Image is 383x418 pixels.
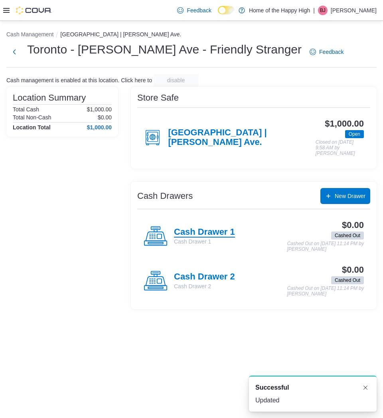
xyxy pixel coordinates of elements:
[318,6,328,15] div: Brock Jekill
[306,44,347,60] a: Feedback
[320,188,370,204] button: New Drawer
[174,227,235,238] h4: Cash Drawer 1
[174,282,235,290] p: Cash Drawer 2
[349,131,360,138] span: Open
[325,119,364,129] h3: $1,000.00
[27,42,302,57] h1: Toronto - [PERSON_NAME] Ave - Friendly Stranger
[345,130,364,138] span: Open
[87,124,112,131] h4: $1,000.00
[287,241,364,252] p: Cashed Out on [DATE] 11:14 PM by [PERSON_NAME]
[6,31,53,38] button: Cash Management
[13,114,51,121] h6: Total Non-Cash
[331,232,364,240] span: Cashed Out
[13,106,39,113] h6: Total Cash
[137,191,193,201] h3: Cash Drawers
[218,6,235,14] input: Dark Mode
[316,140,364,156] p: Closed on [DATE] 9:58 AM by [PERSON_NAME]
[13,93,86,103] h3: Location Summary
[331,6,377,15] p: [PERSON_NAME]
[174,2,214,18] a: Feedback
[361,383,370,392] button: Dismiss toast
[137,93,179,103] h3: Store Safe
[187,6,211,14] span: Feedback
[335,232,360,239] span: Cashed Out
[6,44,22,60] button: Next
[335,192,365,200] span: New Drawer
[6,77,152,83] p: Cash management is enabled at this location. Click here to
[287,286,364,297] p: Cashed Out on [DATE] 11:14 PM by [PERSON_NAME]
[331,276,364,284] span: Cashed Out
[342,265,364,275] h3: $0.00
[6,30,377,40] nav: An example of EuiBreadcrumbs
[319,48,344,56] span: Feedback
[249,6,310,15] p: Home of the Happy High
[335,277,360,284] span: Cashed Out
[255,383,289,392] span: Successful
[168,128,315,148] h4: [GEOGRAPHIC_DATA] | [PERSON_NAME] Ave.
[98,114,112,121] p: $0.00
[174,238,235,246] p: Cash Drawer 1
[167,76,185,84] span: disable
[255,396,370,405] div: Updated
[87,106,112,113] p: $1,000.00
[16,6,52,14] img: Cova
[13,124,51,131] h4: Location Total
[320,6,326,15] span: BJ
[313,6,315,15] p: |
[255,383,370,392] div: Notification
[60,31,181,38] button: [GEOGRAPHIC_DATA] | [PERSON_NAME] Ave.
[342,220,364,230] h3: $0.00
[154,74,198,87] button: disable
[174,272,235,282] h4: Cash Drawer 2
